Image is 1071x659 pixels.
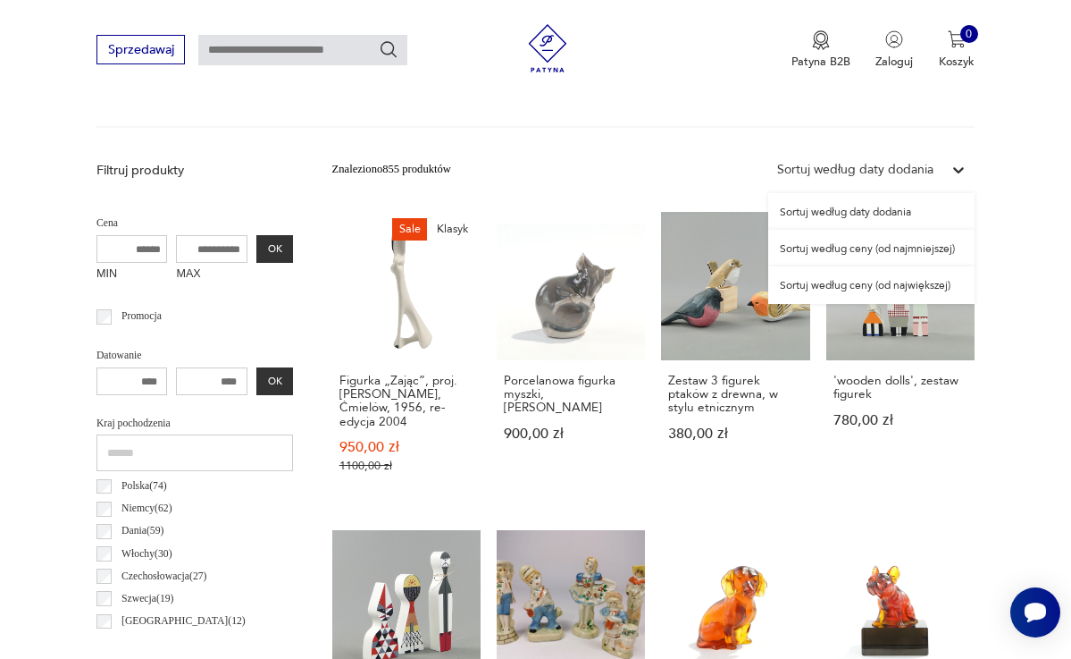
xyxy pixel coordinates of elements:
[96,263,168,288] label: MIN
[518,24,578,72] img: Patyna - sklep z meblami i dekoracjami vintage
[939,30,975,70] button: 0Koszyk
[768,266,975,303] div: Sortuj według ceny (od największej)
[121,308,162,325] p: Promocja
[791,54,850,70] p: Patyna B2B
[176,263,247,288] label: MAX
[791,30,850,70] a: Ikona medaluPatyna B2B
[885,30,903,48] img: Ikonka użytkownika
[948,30,966,48] img: Ikona koszyka
[339,441,473,454] p: 950,00 zł
[875,30,913,70] button: Zaloguj
[339,374,473,428] h3: Figurka „Zając”, proj. [PERSON_NAME], Ćmielów, 1956, re-edycja 2004
[121,545,172,563] p: Włochy ( 30 )
[791,30,850,70] button: Patyna B2B
[504,427,638,441] p: 900,00 zł
[379,39,398,59] button: Szukaj
[96,35,185,64] button: Sprzedawaj
[812,30,830,50] img: Ikona medalu
[768,230,975,266] div: Sortuj według ceny (od najmniejszej)
[668,427,802,441] p: 380,00 zł
[332,161,451,179] div: Znaleziono 855 produktów
[96,415,294,433] p: Kraj pochodzenia
[96,46,185,56] a: Sprzedawaj
[1010,587,1060,638] iframe: Smartsupp widget button
[661,212,809,504] a: Zestaw 3 figurek ptaków z drewna, w stylu etnicznymZestaw 3 figurek ptaków z drewna, w stylu etni...
[960,25,978,43] div: 0
[96,215,294,232] p: Cena
[875,54,913,70] p: Zaloguj
[497,212,645,504] a: Porcelanowa figurka myszki, KopenchagaPorcelanowa figurka myszki, [PERSON_NAME]900,00 zł
[96,347,294,365] p: Datowanie
[121,477,167,495] p: Polska ( 74 )
[121,590,173,608] p: Szwecja ( 19 )
[504,374,638,415] h3: Porcelanowa figurka myszki, [PERSON_NAME]
[768,193,975,230] div: Sortuj według daty dodania
[121,568,206,586] p: Czechosłowacja ( 27 )
[256,368,293,396] button: OK
[939,54,975,70] p: Koszyk
[668,374,802,415] h3: Zestaw 3 figurek ptaków z drewna, w stylu etnicznym
[121,522,163,540] p: Dania ( 59 )
[339,460,473,473] p: 1100,00 zł
[833,374,967,401] h3: 'wooden dolls', zestaw figurek
[256,235,293,264] button: OK
[121,613,246,630] p: [GEOGRAPHIC_DATA] ( 12 )
[121,500,172,518] p: Niemcy ( 62 )
[833,414,967,427] p: 780,00 zł
[121,635,171,653] p: Francja ( 12 )
[332,212,481,504] a: SaleKlasykFigurka „Zając”, proj. Mieczysław Naruszewicz, Ćmielów, 1956, re-edycja 2004Figurka „Za...
[96,162,294,180] p: Filtruj produkty
[777,161,933,179] div: Sortuj według daty dodania
[826,212,975,504] a: 'wooden dolls', zestaw figurek'wooden dolls', zestaw figurek780,00 zł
